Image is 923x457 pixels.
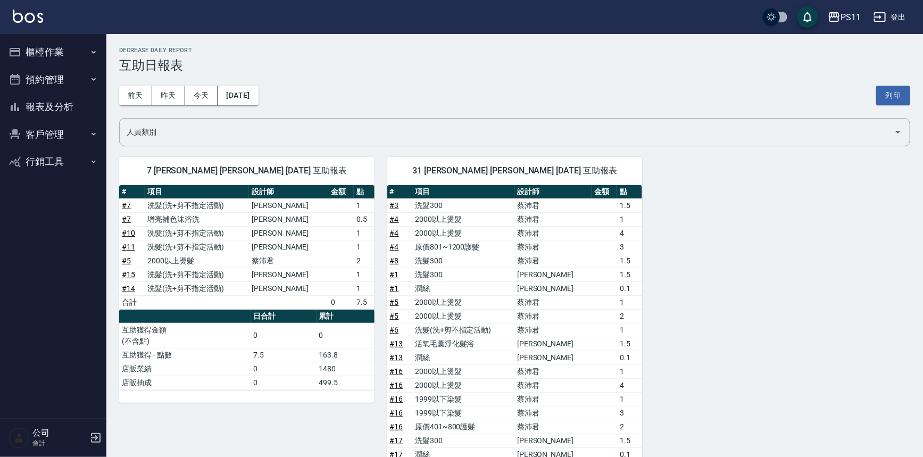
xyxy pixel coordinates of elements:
td: 蔡沛君 [514,378,592,392]
button: 報表及分析 [4,93,102,121]
th: # [119,185,145,199]
td: 洗髮(洗+剪不指定活動) [145,281,249,295]
td: 1 [617,295,642,309]
td: [PERSON_NAME] [514,281,592,295]
td: 3 [617,240,642,254]
td: 1.5 [617,337,642,351]
button: [DATE] [218,86,258,105]
td: 0 [317,323,375,348]
td: 0 [251,362,317,376]
td: 4 [617,226,642,240]
td: 洗髮(洗+剪不指定活動) [145,198,249,212]
td: [PERSON_NAME] [514,268,592,281]
td: 2000以上燙髮 [145,254,249,268]
input: 人員名稱 [124,123,889,142]
td: [PERSON_NAME] [249,240,328,254]
td: 店販業績 [119,362,251,376]
h2: Decrease Daily Report [119,47,910,54]
td: 蔡沛君 [249,254,328,268]
td: 1 [354,198,374,212]
td: 洗髮(洗+剪不指定活動) [145,226,249,240]
td: 合計 [119,295,145,309]
a: #16 [390,422,403,431]
td: 蔡沛君 [514,364,592,378]
a: #16 [390,395,403,403]
td: 1 [617,392,642,406]
td: 原價801~1200護髮 [412,240,514,254]
td: 0.5 [354,212,374,226]
td: 1.5 [617,254,642,268]
td: 1.5 [617,268,642,281]
td: 蔡沛君 [514,212,592,226]
td: 2000以上燙髮 [412,226,514,240]
th: 累計 [317,310,375,323]
td: 4 [617,378,642,392]
th: 金額 [592,185,617,199]
td: 1 [354,268,374,281]
td: 2 [617,309,642,323]
td: 1999以下染髮 [412,392,514,406]
button: 客戶管理 [4,121,102,148]
button: 昨天 [152,86,185,105]
h5: 公司 [32,428,87,438]
a: #16 [390,367,403,376]
a: #1 [390,270,399,279]
td: 7.5 [251,348,317,362]
td: [PERSON_NAME] [514,434,592,447]
td: 2000以上燙髮 [412,295,514,309]
a: #5 [390,298,399,306]
a: #17 [390,436,403,445]
td: [PERSON_NAME] [249,281,328,295]
a: #4 [390,215,399,223]
span: 31 [PERSON_NAME] [PERSON_NAME] [DATE] 互助報表 [400,165,630,176]
td: 0 [251,323,317,348]
td: 蔡沛君 [514,309,592,323]
td: [PERSON_NAME] [249,268,328,281]
th: 日合計 [251,310,317,323]
a: #4 [390,243,399,251]
td: 2000以上燙髮 [412,364,514,378]
td: 洗髮300 [412,268,514,281]
a: #5 [390,312,399,320]
button: Open [889,123,907,140]
button: 前天 [119,86,152,105]
td: 蔡沛君 [514,406,592,420]
a: #7 [122,215,131,223]
td: 1 [354,240,374,254]
td: 1999以下染髮 [412,406,514,420]
td: 互助獲得 - 點數 [119,348,251,362]
th: 點 [617,185,642,199]
td: 1480 [317,362,375,376]
a: #4 [390,229,399,237]
a: #7 [122,201,131,210]
td: 163.8 [317,348,375,362]
td: 1.5 [617,198,642,212]
td: 2000以上燙髮 [412,212,514,226]
td: 0 [251,376,317,389]
table: a dense table [119,185,375,310]
td: 活氧毛囊淨化髮浴 [412,337,514,351]
div: PS11 [841,11,861,24]
a: #5 [122,256,131,265]
td: 7.5 [354,295,374,309]
td: 0.1 [617,351,642,364]
img: Logo [13,10,43,23]
td: 蔡沛君 [514,240,592,254]
a: #13 [390,339,403,348]
td: 店販抽成 [119,376,251,389]
td: [PERSON_NAME] [514,337,592,351]
td: 0.1 [617,281,642,295]
a: #15 [122,270,135,279]
a: #11 [122,243,135,251]
td: 蔡沛君 [514,323,592,337]
td: 原價401~800護髮 [412,420,514,434]
td: 洗髮(洗+剪不指定活動) [145,268,249,281]
button: 今天 [185,86,218,105]
td: 1.5 [617,434,642,447]
a: #6 [390,326,399,334]
a: #10 [122,229,135,237]
td: 洗髮300 [412,434,514,447]
button: PS11 [824,6,865,28]
h3: 互助日報表 [119,58,910,73]
td: [PERSON_NAME] [249,198,328,212]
